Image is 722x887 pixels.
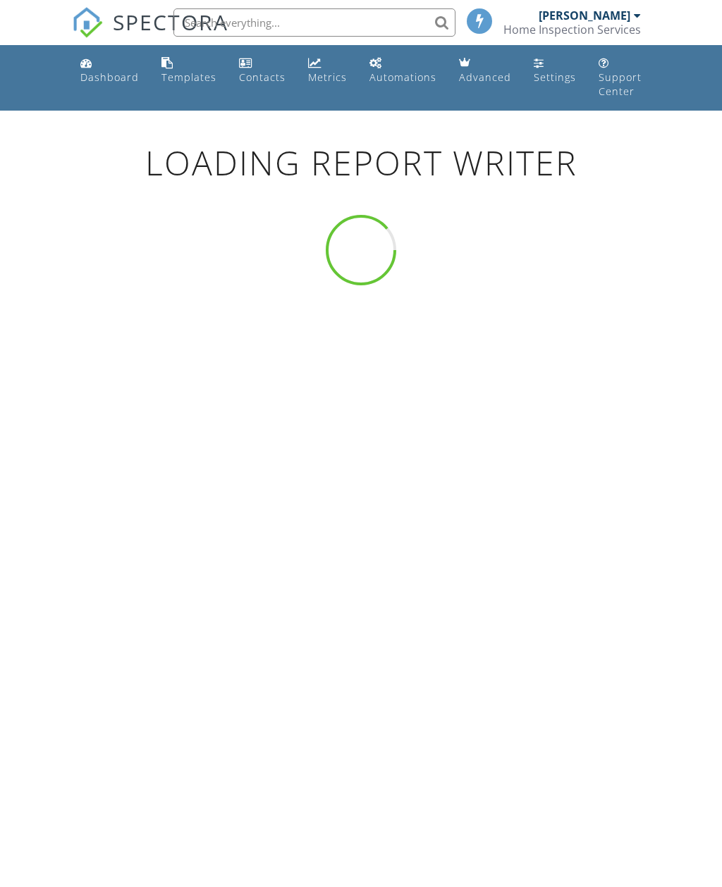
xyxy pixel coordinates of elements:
[593,51,647,105] a: Support Center
[599,70,642,98] div: Support Center
[113,7,228,37] span: SPECTORA
[308,70,347,84] div: Metrics
[173,8,455,37] input: Search everything...
[503,23,641,37] div: Home Inspection Services
[534,70,576,84] div: Settings
[75,51,145,91] a: Dashboard
[72,7,103,38] img: The Best Home Inspection Software - Spectora
[539,8,630,23] div: [PERSON_NAME]
[80,70,139,84] div: Dashboard
[459,70,511,84] div: Advanced
[302,51,353,91] a: Metrics
[233,51,291,91] a: Contacts
[156,51,222,91] a: Templates
[528,51,582,91] a: Settings
[364,51,442,91] a: Automations (Basic)
[239,70,286,84] div: Contacts
[72,19,228,49] a: SPECTORA
[161,70,216,84] div: Templates
[369,70,436,84] div: Automations
[453,51,517,91] a: Advanced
